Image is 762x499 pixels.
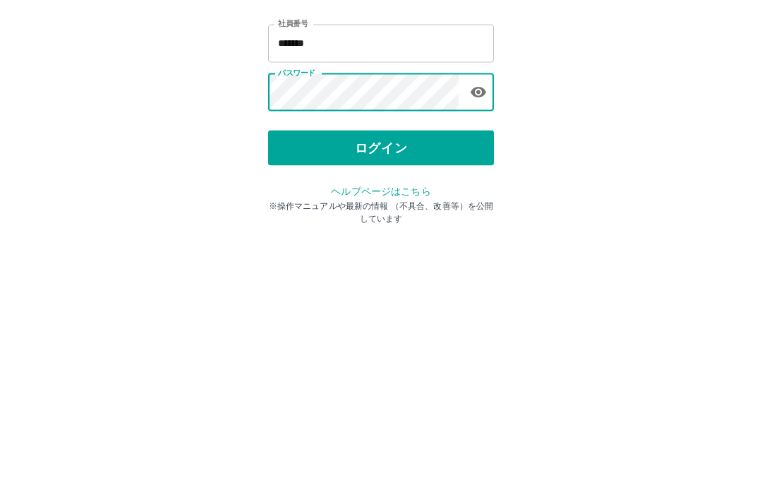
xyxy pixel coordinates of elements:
[278,181,315,192] label: パスワード
[335,89,428,116] h2: ログイン
[268,313,494,339] p: ※操作マニュアルや最新の情報 （不具合、改善等）を公開しています
[268,244,494,279] button: ログイン
[331,299,430,311] a: ヘルプページはこちら
[278,132,308,143] label: 社員番号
